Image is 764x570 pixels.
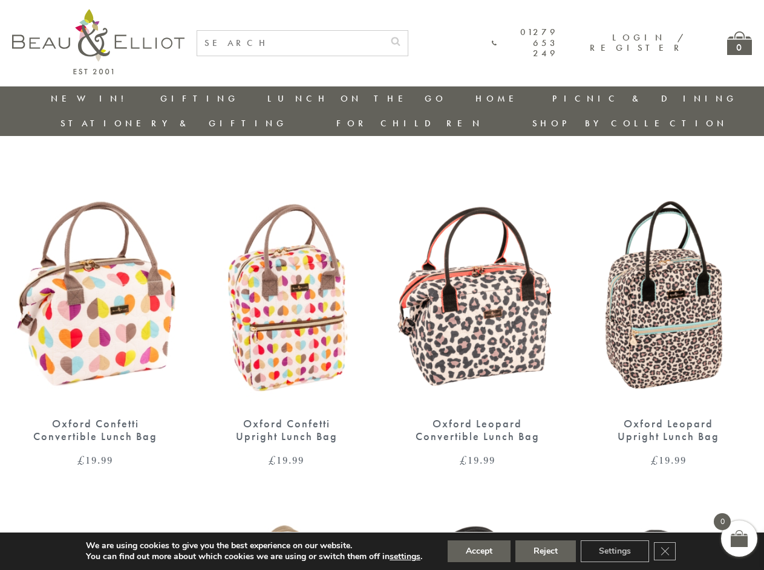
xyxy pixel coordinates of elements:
[77,453,85,467] span: £
[460,453,468,467] span: £
[33,418,158,442] div: Oxford Confetti Convertible Lunch Bag
[267,92,446,105] a: Lunch On The Go
[585,190,752,466] a: Oxford Leopard Upright Lunch Bag £19.99
[651,453,659,467] span: £
[12,9,184,74] img: logo
[197,31,384,56] input: SEARCH
[224,418,349,442] div: Oxford Confetti Upright Lunch Bag
[727,31,752,55] a: 0
[390,551,420,562] button: settings
[77,453,113,467] bdi: 19.99
[394,190,561,466] a: Oxford Leopard Convertible Lunch Bag £19.99
[606,418,731,442] div: Oxford Leopard Upright Lunch Bag
[269,453,276,467] span: £
[590,31,685,54] a: Login / Register
[51,92,132,105] a: New in!
[416,418,540,442] div: Oxford Leopard Convertible Lunch Bag
[336,117,483,129] a: For Children
[515,540,576,562] button: Reject
[532,117,728,129] a: Shop by collection
[86,551,422,562] p: You can find out more about which cookies we are using or switch them off in .
[492,27,558,59] a: 01279 653 249
[448,540,511,562] button: Accept
[12,190,179,466] a: Oxford Confetti Convertible Lunch Bag £19.99
[460,453,495,467] bdi: 19.99
[86,540,422,551] p: We are using cookies to give you the best experience on our website.
[714,513,731,530] span: 0
[581,540,649,562] button: Settings
[60,117,287,129] a: Stationery & Gifting
[651,453,687,467] bdi: 19.99
[269,453,304,467] bdi: 19.99
[654,542,676,560] button: Close GDPR Cookie Banner
[160,92,239,105] a: Gifting
[475,92,524,105] a: Home
[203,190,370,466] a: Oxford Confetti Upright Lunch Bag £19.99
[552,92,737,105] a: Picnic & Dining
